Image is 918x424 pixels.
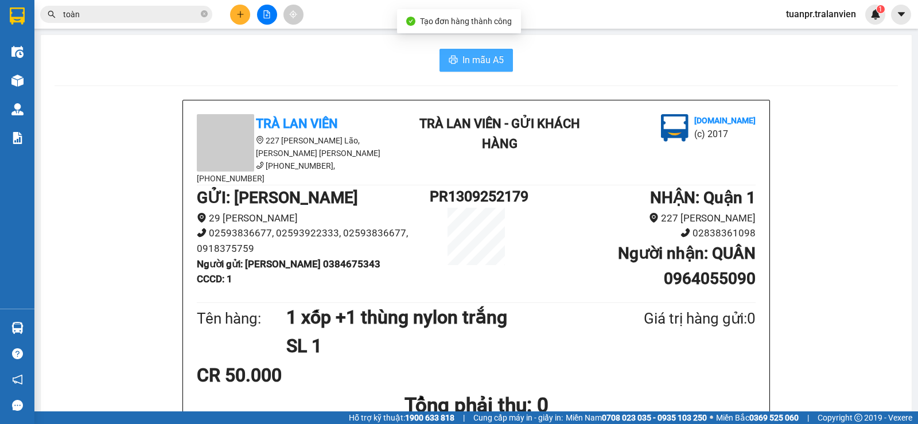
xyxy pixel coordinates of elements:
[650,188,756,207] b: NHẬN : Quận 1
[878,5,882,13] span: 1
[405,413,454,422] strong: 1900 633 818
[891,5,911,25] button: caret-down
[11,322,24,334] img: warehouse-icon
[197,258,380,270] b: Người gửi : [PERSON_NAME] 0384675343
[419,116,580,151] b: Trà Lan Viên - Gửi khách hàng
[430,185,523,208] h1: PR1309252179
[201,9,208,20] span: close-circle
[439,49,513,72] button: printerIn mẫu A5
[463,411,465,424] span: |
[877,5,885,13] sup: 1
[289,10,297,18] span: aim
[257,5,277,25] button: file-add
[11,46,24,58] img: warehouse-icon
[462,53,504,67] span: In mẫu A5
[602,413,707,422] strong: 0708 023 035 - 0935 103 250
[71,17,114,130] b: Trà Lan Viên - Gửi khách hàng
[449,55,458,66] span: printer
[197,211,430,226] li: 29 [PERSON_NAME]
[197,188,358,207] b: GỬI : [PERSON_NAME]
[420,17,512,26] span: Tạo đơn hàng thành công
[777,7,865,21] span: tuanpr.tralanvien
[230,5,250,25] button: plus
[473,411,563,424] span: Cung cấp máy in - giấy in:
[566,411,707,424] span: Miền Nam
[661,114,688,142] img: logo.jpg
[749,413,799,422] strong: 0369 525 060
[807,411,809,424] span: |
[12,348,23,359] span: question-circle
[96,55,158,69] li: (c) 2017
[286,332,588,360] h1: SL 1
[694,116,756,125] b: [DOMAIN_NAME]
[870,9,881,20] img: icon-new-feature
[14,74,42,128] b: Trà Lan Viên
[197,228,207,238] span: phone
[649,213,659,223] span: environment
[12,374,23,385] span: notification
[197,213,207,223] span: environment
[716,411,799,424] span: Miền Bắc
[236,10,244,18] span: plus
[694,127,756,141] li: (c) 2017
[125,14,152,42] img: logo.jpg
[286,303,588,332] h1: 1 xốp +1 thùng nylon trắng
[256,116,338,131] b: Trà Lan Viên
[618,244,756,288] b: Người nhận : QUÂN 0964055090
[349,411,454,424] span: Hỗ trợ kỹ thuật:
[854,414,862,422] span: copyright
[197,134,403,160] li: 227 [PERSON_NAME] Lão, [PERSON_NAME] [PERSON_NAME]
[523,225,756,241] li: 02838361098
[256,136,264,144] span: environment
[523,211,756,226] li: 227 [PERSON_NAME]
[197,160,403,185] li: [PHONE_NUMBER], [PHONE_NUMBER]
[63,8,199,21] input: Tìm tên, số ĐT hoặc mã đơn
[96,44,158,53] b: [DOMAIN_NAME]
[406,17,415,26] span: check-circle
[680,228,690,238] span: phone
[896,9,907,20] span: caret-down
[197,307,286,330] div: Tên hàng:
[710,415,713,420] span: ⚪️
[197,273,232,285] b: CCCD : 1
[11,75,24,87] img: warehouse-icon
[263,10,271,18] span: file-add
[283,5,304,25] button: aim
[256,161,264,169] span: phone
[12,400,23,411] span: message
[11,132,24,144] img: solution-icon
[10,7,25,25] img: logo-vxr
[588,307,756,330] div: Giá trị hàng gửi: 0
[201,10,208,17] span: close-circle
[197,361,381,390] div: CR 50.000
[197,390,756,421] h1: Tổng phải thu: 0
[197,225,430,256] li: 02593836677, 02593922333, 02593836677, 0918375759
[11,103,24,115] img: warehouse-icon
[48,10,56,18] span: search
